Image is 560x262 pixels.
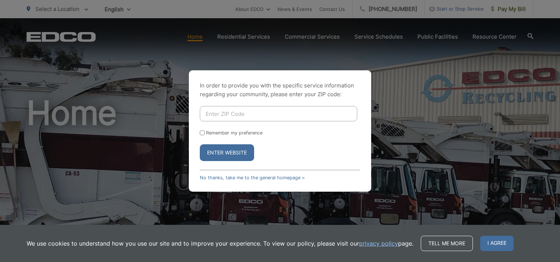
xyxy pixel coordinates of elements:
[200,81,360,99] p: In order to provide you with the specific service information regarding your community, please en...
[27,239,413,248] p: We use cookies to understand how you use our site and to improve your experience. To view our pol...
[200,106,357,121] input: Enter ZIP Code
[359,239,398,248] a: privacy policy
[421,236,473,251] a: Tell me more
[200,144,254,161] button: Enter Website
[480,236,514,251] span: I agree
[200,175,305,180] a: No thanks, take me to the general homepage >
[206,130,262,136] label: Remember my preference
